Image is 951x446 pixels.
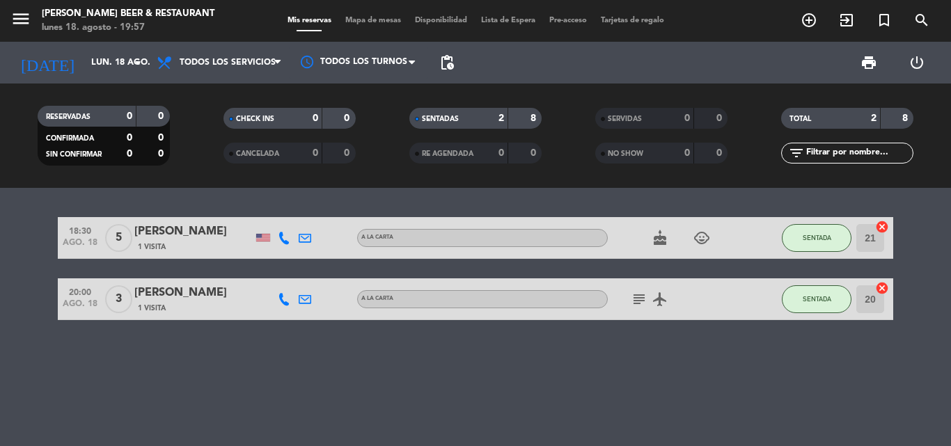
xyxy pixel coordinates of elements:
[63,238,97,254] span: ago. 18
[138,241,166,253] span: 1 Visita
[684,113,690,123] strong: 0
[530,113,539,123] strong: 8
[46,113,91,120] span: RESERVADAS
[10,8,31,34] button: menu
[138,303,166,314] span: 1 Visita
[313,113,318,123] strong: 0
[344,113,352,123] strong: 0
[860,54,877,71] span: print
[344,148,352,158] strong: 0
[134,284,253,302] div: [PERSON_NAME]
[180,58,276,67] span: Todos los servicios
[631,291,647,308] i: subject
[63,299,97,315] span: ago. 18
[158,133,166,143] strong: 0
[608,150,643,157] span: NO SHOW
[909,54,925,71] i: power_settings_new
[46,135,94,142] span: CONFIRMADA
[594,17,671,24] span: Tarjetas de regalo
[63,283,97,299] span: 20:00
[782,224,851,252] button: SENTADA
[63,222,97,238] span: 18:30
[716,148,725,158] strong: 0
[871,113,877,123] strong: 2
[281,17,338,24] span: Mis reservas
[875,220,889,234] i: cancel
[498,113,504,123] strong: 2
[474,17,542,24] span: Lista de Espera
[10,47,84,78] i: [DATE]
[788,145,805,161] i: filter_list
[338,17,408,24] span: Mapa de mesas
[236,116,274,122] span: CHECK INS
[913,12,930,29] i: search
[803,295,831,303] span: SENTADA
[530,148,539,158] strong: 0
[652,291,668,308] i: airplanemode_active
[902,113,911,123] strong: 8
[127,149,132,159] strong: 0
[838,12,855,29] i: exit_to_app
[608,116,642,122] span: SERVIDAS
[422,116,459,122] span: SENTADAS
[408,17,474,24] span: Disponibilidad
[105,285,132,313] span: 3
[158,111,166,121] strong: 0
[236,150,279,157] span: CANCELADA
[105,224,132,252] span: 5
[361,234,393,240] span: A la carta
[805,145,913,161] input: Filtrar por nombre...
[693,230,710,246] i: child_care
[893,42,941,83] div: LOG OUT
[789,116,811,122] span: TOTAL
[803,234,831,241] span: SENTADA
[127,133,132,143] strong: 0
[361,296,393,301] span: A la carta
[801,12,817,29] i: add_circle_outline
[782,285,851,313] button: SENTADA
[542,17,594,24] span: Pre-acceso
[129,54,146,71] i: arrow_drop_down
[313,148,318,158] strong: 0
[684,148,690,158] strong: 0
[876,12,893,29] i: turned_in_not
[10,8,31,29] i: menu
[134,223,253,241] div: [PERSON_NAME]
[127,111,132,121] strong: 0
[875,281,889,295] i: cancel
[42,21,214,35] div: lunes 18. agosto - 19:57
[42,7,214,21] div: [PERSON_NAME] Beer & Restaurant
[158,149,166,159] strong: 0
[422,150,473,157] span: RE AGENDADA
[46,151,102,158] span: SIN CONFIRMAR
[716,113,725,123] strong: 0
[439,54,455,71] span: pending_actions
[498,148,504,158] strong: 0
[652,230,668,246] i: cake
